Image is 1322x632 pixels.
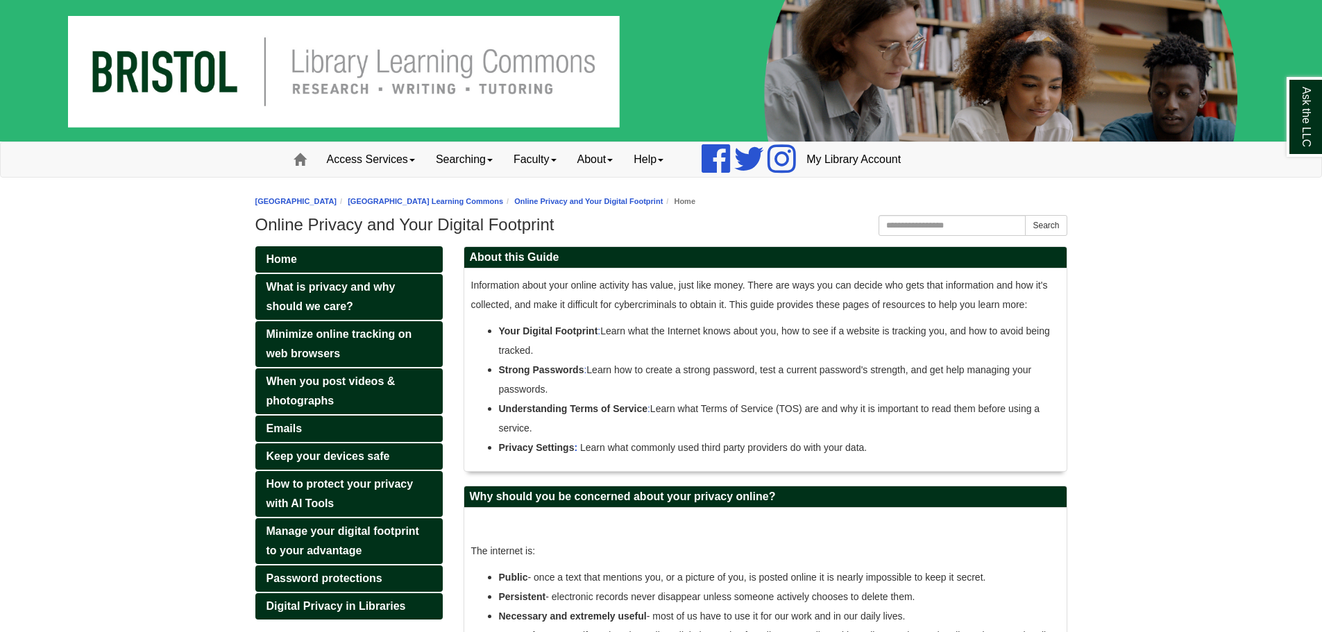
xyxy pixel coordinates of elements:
a: Keep your devices safe [255,443,443,470]
a: When you post videos & photographs [255,368,443,414]
a: [GEOGRAPHIC_DATA] [255,197,337,205]
a: : [584,364,586,375]
span: Learn what the Internet knows about you, how to see if a website is tracking you, and how to avoi... [499,325,1050,356]
strong: Your Digital Footprint [499,325,598,336]
span: Digital Privacy in Libraries [266,600,406,612]
strong: Understanding Terms of Service [499,403,647,414]
h1: Online Privacy and Your Digital Footprint [255,215,1067,234]
span: Keep your devices safe [266,450,390,462]
li: Home [663,195,695,208]
span: Minimize online tracking on web browsers [266,328,412,359]
a: Emails [255,416,443,442]
a: Searching [425,142,503,177]
a: Online Privacy and Your Digital Footprint [514,197,663,205]
a: Digital Privacy in Libraries [255,593,443,620]
a: Minimize online tracking on web browsers [255,321,443,367]
span: Manage your digital footprint to your advantage [266,525,419,556]
a: What is privacy and why should we care? [255,274,443,320]
span: Necessary and extremely useful [499,610,647,622]
span: Learn what commonly used third party providers do with your data. [499,442,867,453]
a: How to protect your privacy with AI Tools [255,471,443,517]
a: : [598,325,600,336]
span: Persistent [499,591,546,602]
span: - once a text that mentions you, or a picture of you, is posted online it is nearly impossible to... [499,572,986,583]
a: Home [255,246,443,273]
a: Faculty [503,142,567,177]
a: About [567,142,624,177]
a: Manage your digital footprint to your advantage [255,518,443,564]
button: Search [1025,215,1067,236]
span: Public [499,572,528,583]
nav: breadcrumb [255,195,1067,208]
span: What is privacy and why should we care? [266,281,396,312]
span: Information about your online activity has value, just like money. There are ways you can decide ... [471,280,1048,310]
span: When you post videos & photographs [266,375,396,407]
span: Learn what Terms of Service (TOS) are and why it is important to read them before using a service. [499,403,1040,434]
a: Password protections [255,565,443,592]
a: My Library Account [796,142,911,177]
span: Learn how to create a strong password, test a current password's strength, and get help managing ... [499,364,1032,395]
strong: Privacy Settings [499,442,581,453]
a: Help [623,142,674,177]
span: - electronic records never disappear unless someone actively chooses to delete them. [499,591,915,602]
span: Password protections [266,572,382,584]
a: Access Services [316,142,425,177]
span: - most of us have to use it for our work and in our daily lives. [499,610,906,622]
a: : [574,442,577,453]
span: Home [266,253,297,265]
span: Emails [266,422,303,434]
a: : [647,403,650,414]
strong: Strong Passwords [499,364,584,375]
h2: Why should you be concerned about your privacy online? [464,486,1067,508]
span: The internet is: [471,545,536,556]
h2: About this Guide [464,247,1067,268]
a: [GEOGRAPHIC_DATA] Learning Commons [348,197,503,205]
span: How to protect your privacy with AI Tools [266,478,414,509]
